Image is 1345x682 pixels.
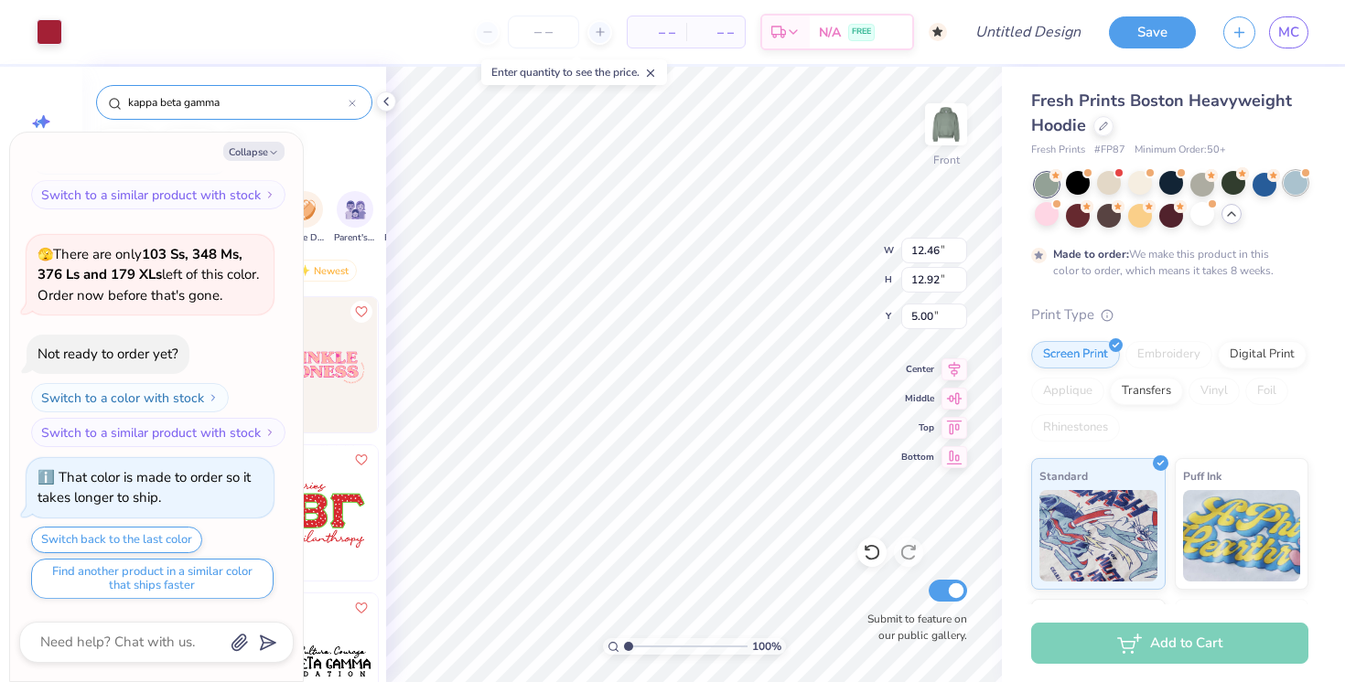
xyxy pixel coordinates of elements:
[224,129,300,156] button: football
[38,345,178,363] div: Not ready to order yet?
[852,26,871,38] span: FREE
[819,23,841,42] span: N/A
[334,191,376,245] button: filter button
[1031,143,1085,158] span: Fresh Prints
[377,297,512,432] img: 7850aee9-f569-405d-a6e2-349a1dd6d3e8
[38,246,53,263] span: 🫣
[1245,378,1288,405] div: Foil
[639,23,675,42] span: – –
[350,301,372,323] button: Like
[384,231,426,245] span: PR & General
[1031,90,1292,136] span: Fresh Prints Boston Heavyweight Hoodie
[38,245,259,304] span: There are only left of this color. Order now before that's gone.
[287,260,357,282] div: Newest
[1053,246,1278,279] div: We make this product in this color to order, which means it takes 8 weeks.
[1094,143,1125,158] span: # FP87
[31,559,274,599] button: Find another product in a similar color that ships faster
[1110,378,1183,405] div: Transfers
[31,527,202,553] button: Switch back to the last color
[223,142,285,161] button: Collapse
[1039,490,1157,581] img: Standard
[1135,143,1226,158] span: Minimum Order: 50 +
[384,191,426,245] div: filter for PR & General
[1031,304,1308,325] div: Print Type
[96,129,155,156] button: bear
[1218,341,1307,368] div: Digital Print
[350,449,372,471] button: Like
[1183,490,1301,581] img: Puff Ink
[31,180,285,209] button: Switch to a similar product with stock
[264,427,275,438] img: Switch to a similar product with stock
[857,611,967,644] label: Submit to feature on our public gallery.
[1039,466,1088,485] span: Standard
[901,451,934,464] span: Bottom
[295,199,316,220] img: Game Day Image
[31,383,229,412] button: Switch to a color with stock
[1053,247,1129,261] strong: Made to order:
[345,199,366,220] img: Parent's Weekend Image
[1031,341,1120,368] div: Screen Print
[697,23,734,42] span: – –
[334,231,376,245] span: Parent's Weekend
[901,392,934,405] span: Middle
[901,421,934,434] span: Top
[1125,341,1212,368] div: Embroidery
[334,191,376,245] div: filter for Parent's Weekend
[242,445,378,581] img: 647a3a44-04a6-4831-b3e3-d5da57fbe721
[508,16,579,48] input: – –
[1189,378,1240,405] div: Vinyl
[31,418,285,447] button: Switch to a similar product with stock
[933,152,960,168] div: Front
[752,638,781,655] span: 100 %
[284,231,326,245] span: Game Day
[208,392,219,403] img: Switch to a color with stock
[284,191,326,245] button: filter button
[928,106,964,143] img: Front
[1031,378,1104,405] div: Applique
[242,297,378,432] img: 569edb2c-edeb-4bd7-81f6-7b016fda9754
[126,93,349,112] input: Try "Alpha"
[377,445,512,581] img: 8a17a44f-e0c6-4baa-8d1e-05f5e29e8083
[961,14,1095,50] input: Untitled Design
[31,145,229,175] button: Switch to a color with stock
[264,189,275,200] img: Switch to a similar product with stock
[161,129,218,156] button: golf
[481,59,667,85] div: Enter quantity to see the price.
[38,468,251,507] div: That color is made to order so it takes longer to ship.
[1278,22,1299,43] span: MC
[1031,414,1120,442] div: Rhinestones
[384,191,426,245] button: filter button
[1109,16,1196,48] button: Save
[901,363,934,376] span: Center
[1269,16,1308,48] a: MC
[284,191,326,245] div: filter for Game Day
[350,597,372,619] button: Like
[1183,466,1221,485] span: Puff Ink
